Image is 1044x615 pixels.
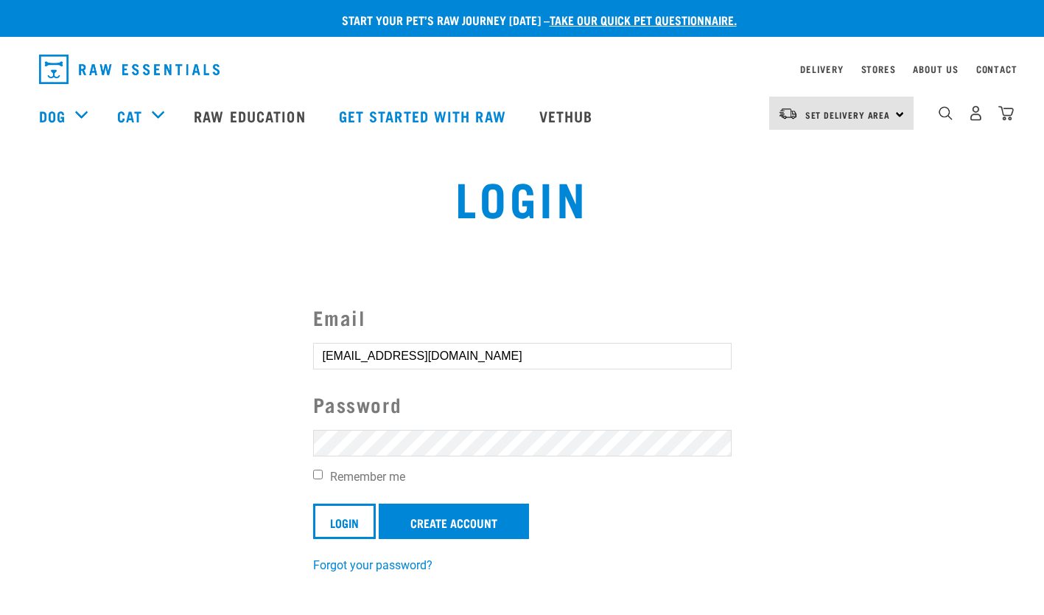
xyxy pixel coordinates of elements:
[976,66,1017,72] a: Contact
[313,504,376,539] input: Login
[313,389,732,420] label: Password
[379,504,529,539] a: Create Account
[313,558,432,572] a: Forgot your password?
[800,66,843,72] a: Delivery
[998,105,1014,121] img: home-icon@2x.png
[968,105,984,121] img: user.png
[39,105,66,127] a: Dog
[313,302,732,333] label: Email
[550,16,737,23] a: take our quick pet questionnaire.
[39,55,220,84] img: Raw Essentials Logo
[525,86,612,145] a: Vethub
[939,106,953,120] img: home-icon-1@2x.png
[805,112,891,117] span: Set Delivery Area
[778,107,798,120] img: van-moving.png
[179,86,323,145] a: Raw Education
[200,170,844,223] h1: Login
[27,49,1017,90] nav: dropdown navigation
[861,66,896,72] a: Stores
[117,105,142,127] a: Cat
[324,86,525,145] a: Get started with Raw
[913,66,958,72] a: About Us
[313,468,732,486] label: Remember me
[313,470,323,479] input: Remember me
